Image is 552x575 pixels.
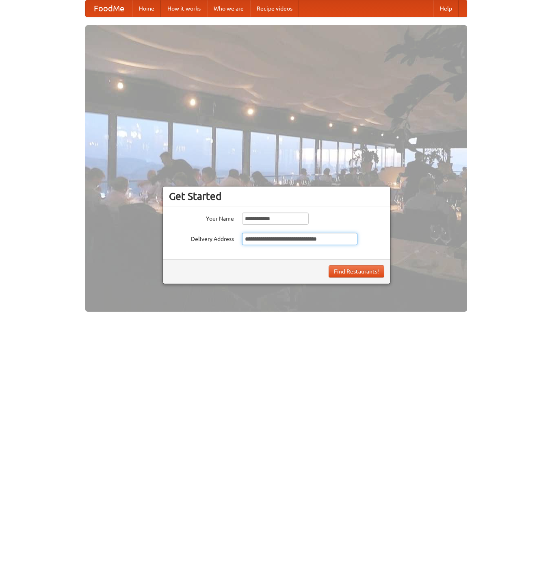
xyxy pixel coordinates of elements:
a: Help [433,0,459,17]
a: Who we are [207,0,250,17]
label: Your Name [169,213,234,223]
a: Home [132,0,161,17]
label: Delivery Address [169,233,234,243]
button: Find Restaurants! [329,265,384,278]
h3: Get Started [169,190,384,202]
a: How it works [161,0,207,17]
a: Recipe videos [250,0,299,17]
a: FoodMe [86,0,132,17]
